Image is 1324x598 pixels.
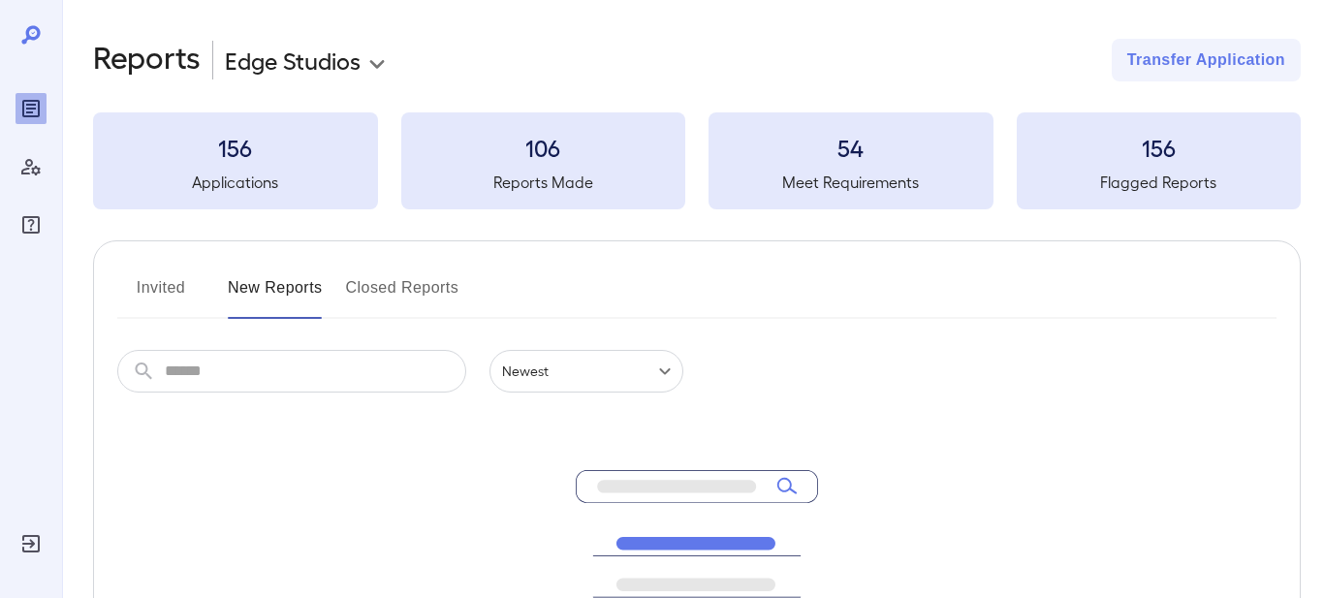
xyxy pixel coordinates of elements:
button: Closed Reports [346,272,459,319]
h2: Reports [93,39,201,81]
h5: Meet Requirements [709,171,993,194]
div: Reports [16,93,47,124]
div: Manage Users [16,151,47,182]
h5: Reports Made [401,171,686,194]
h5: Applications [93,171,378,194]
button: Invited [117,272,205,319]
h3: 106 [401,132,686,163]
button: Transfer Application [1112,39,1301,81]
div: Log Out [16,528,47,559]
button: New Reports [228,272,323,319]
summary: 156Applications106Reports Made54Meet Requirements156Flagged Reports [93,112,1301,209]
h3: 54 [709,132,993,163]
p: Edge Studios [225,45,361,76]
div: Newest [489,350,683,393]
div: FAQ [16,209,47,240]
h3: 156 [93,132,378,163]
h3: 156 [1017,132,1302,163]
h5: Flagged Reports [1017,171,1302,194]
